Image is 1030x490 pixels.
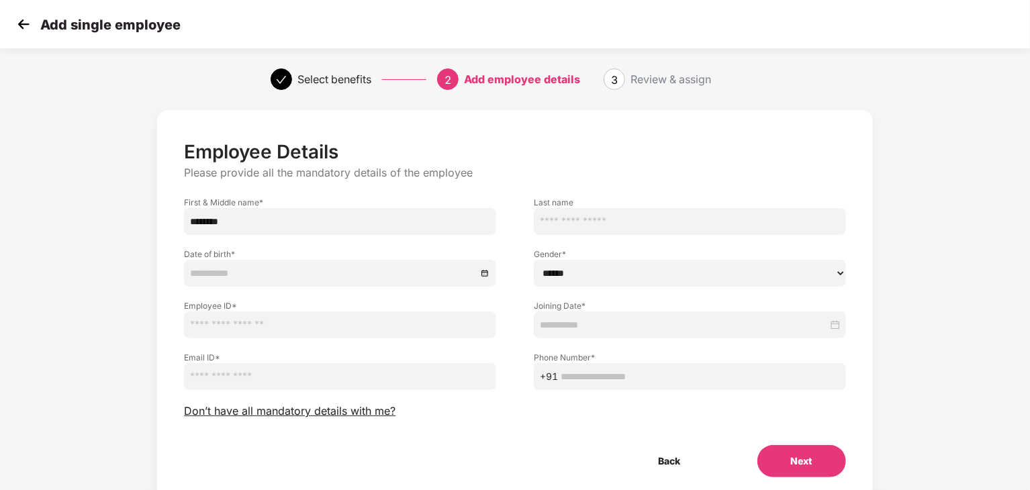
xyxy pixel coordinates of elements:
label: Gender [534,248,846,260]
div: Select benefits [297,68,371,90]
p: Employee Details [184,140,845,163]
label: Employee ID [184,300,496,311]
img: svg+xml;base64,PHN2ZyB4bWxucz0iaHR0cDovL3d3dy53My5vcmcvMjAwMC9zdmciIHdpZHRoPSIzMCIgaGVpZ2h0PSIzMC... [13,14,34,34]
span: Don’t have all mandatory details with me? [184,404,395,418]
label: Date of birth [184,248,496,260]
label: Joining Date [534,300,846,311]
label: First & Middle name [184,197,496,208]
span: 2 [444,73,451,87]
label: Email ID [184,352,496,363]
span: +91 [540,369,558,384]
div: Add employee details [464,68,580,90]
p: Please provide all the mandatory details of the employee [184,166,845,180]
p: Add single employee [40,17,181,33]
label: Phone Number [534,352,846,363]
label: Last name [534,197,846,208]
button: Next [757,445,846,477]
span: 3 [611,73,618,87]
span: check [276,75,287,85]
div: Review & assign [630,68,711,90]
button: Back [625,445,714,477]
